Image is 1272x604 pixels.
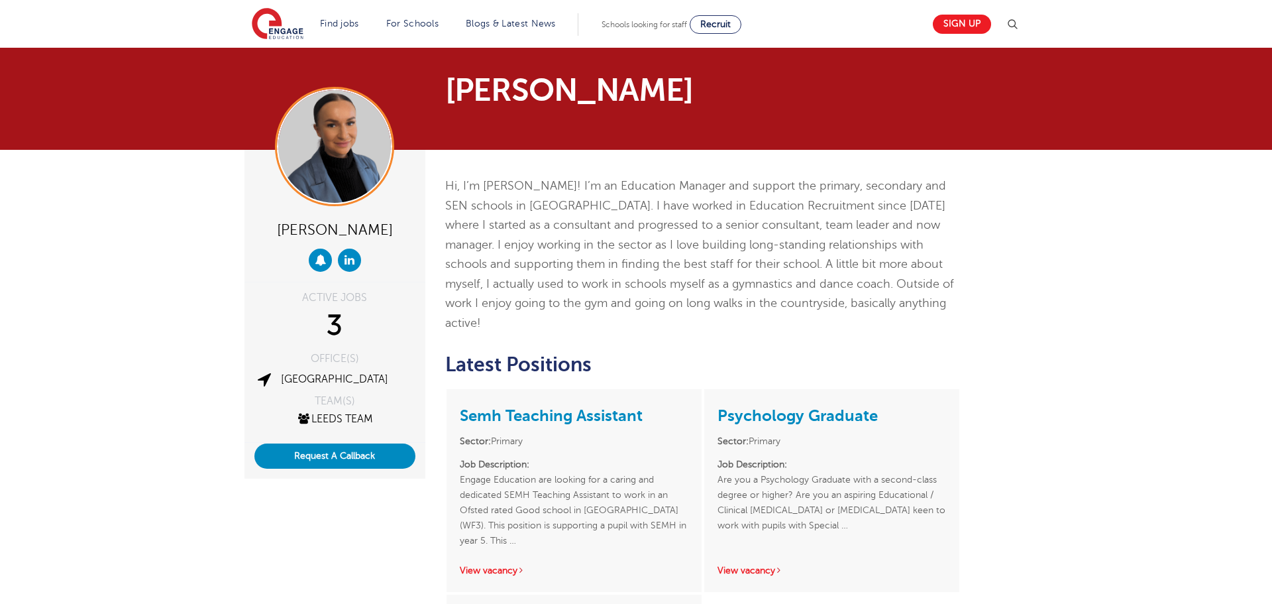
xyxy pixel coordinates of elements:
li: Primary [717,434,946,449]
a: Recruit [690,15,741,34]
a: View vacancy [717,566,782,575]
h2: Latest Positions [445,353,961,376]
a: View vacancy [460,566,525,575]
a: Find jobs [320,19,359,29]
a: For Schools [386,19,439,29]
div: ACTIVE JOBS [254,292,415,303]
button: Request A Callback [254,444,415,469]
div: TEAM(S) [254,396,415,406]
p: Are you a Psychology Graduate with a second-class degree or higher? Are you an aspiring Education... [717,457,946,548]
span: Recruit [700,19,731,29]
p: Engage Education are looking for a caring and dedicated SEMH Teaching Assistant to work in an Ofs... [460,457,688,548]
strong: Sector: [717,436,749,446]
a: Blogs & Latest News [466,19,556,29]
img: Engage Education [252,8,303,41]
p: Hi, I’m [PERSON_NAME]! I’m an Education Manager and support the primary, secondary and SEN school... [445,176,961,333]
h1: [PERSON_NAME] [445,74,760,106]
a: Leeds Team [296,413,373,425]
span: Schools looking for staff [602,20,687,29]
strong: Sector: [460,436,491,446]
strong: Job Description: [717,459,787,469]
li: Primary [460,434,688,449]
div: [PERSON_NAME] [254,216,415,242]
a: Semh Teaching Assistant [460,406,643,425]
a: [GEOGRAPHIC_DATA] [281,373,388,385]
strong: Job Description: [460,459,529,469]
div: 3 [254,310,415,343]
a: Psychology Graduate [717,406,878,425]
a: Sign up [933,15,991,34]
div: OFFICE(S) [254,353,415,364]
